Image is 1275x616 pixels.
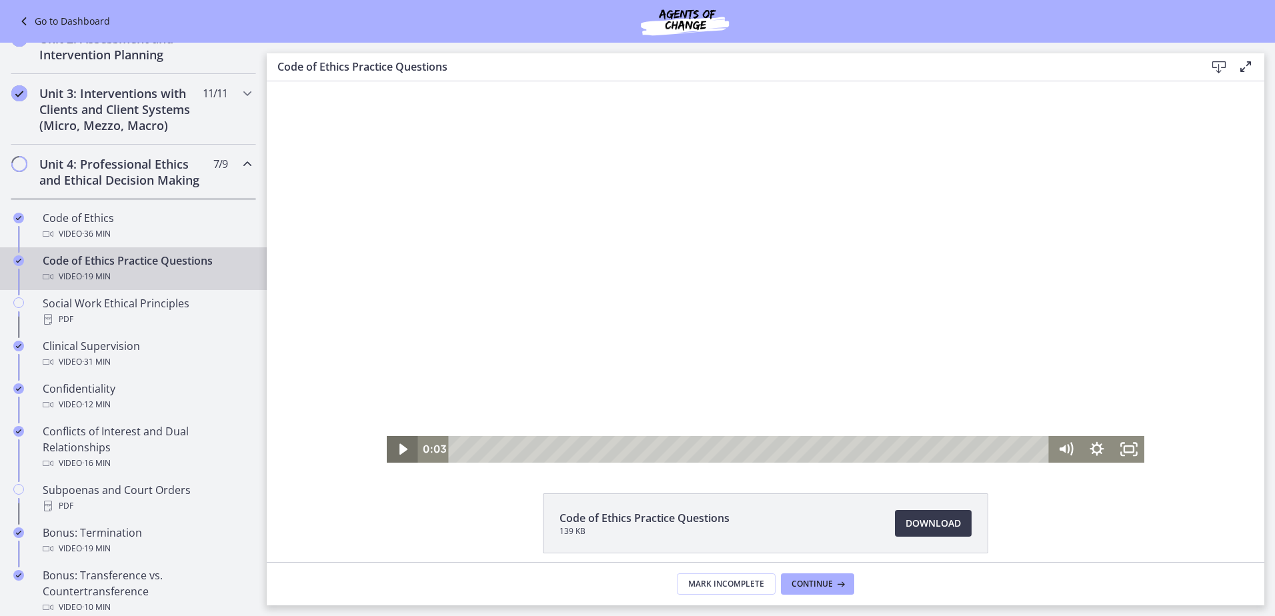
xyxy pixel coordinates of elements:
[815,355,846,381] button: Show settings menu
[16,13,110,29] a: Go to Dashboard
[906,515,961,531] span: Download
[13,383,24,394] i: Completed
[43,525,251,557] div: Bonus: Termination
[13,527,24,538] i: Completed
[846,355,878,381] button: Fullscreen
[559,510,730,526] span: Code of Ethics Practice Questions
[43,226,251,242] div: Video
[43,397,251,413] div: Video
[82,455,111,471] span: · 16 min
[43,311,251,327] div: PDF
[783,355,814,381] button: Mute
[277,59,1184,75] h3: Code of Ethics Practice Questions
[605,5,765,37] img: Agents of Change
[11,85,27,101] i: Completed
[82,599,111,615] span: · 10 min
[43,269,251,285] div: Video
[13,426,24,437] i: Completed
[43,381,251,413] div: Confidentiality
[792,579,833,589] span: Continue
[43,541,251,557] div: Video
[43,253,251,285] div: Code of Ethics Practice Questions
[43,210,251,242] div: Code of Ethics
[267,81,1264,463] iframe: Video Lesson
[13,213,24,223] i: Completed
[82,397,111,413] span: · 12 min
[82,354,111,370] span: · 31 min
[39,31,202,63] h2: Unit 2: Assessment and Intervention Planning
[203,85,227,101] span: 11 / 11
[82,541,111,557] span: · 19 min
[43,423,251,471] div: Conflicts of Interest and Dual Relationships
[781,573,854,595] button: Continue
[43,599,251,615] div: Video
[213,156,227,172] span: 7 / 9
[43,338,251,370] div: Clinical Supervision
[43,567,251,615] div: Bonus: Transference vs. Countertransference
[43,498,251,514] div: PDF
[43,354,251,370] div: Video
[43,482,251,514] div: Subpoenas and Court Orders
[39,156,202,188] h2: Unit 4: Professional Ethics and Ethical Decision Making
[13,255,24,266] i: Completed
[895,510,972,537] a: Download
[13,570,24,581] i: Completed
[82,226,111,242] span: · 36 min
[43,295,251,327] div: Social Work Ethical Principles
[39,85,202,133] h2: Unit 3: Interventions with Clients and Client Systems (Micro, Mezzo, Macro)
[13,341,24,351] i: Completed
[43,455,251,471] div: Video
[82,269,111,285] span: · 19 min
[559,526,730,537] span: 139 KB
[688,579,764,589] span: Mark Incomplete
[677,573,776,595] button: Mark Incomplete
